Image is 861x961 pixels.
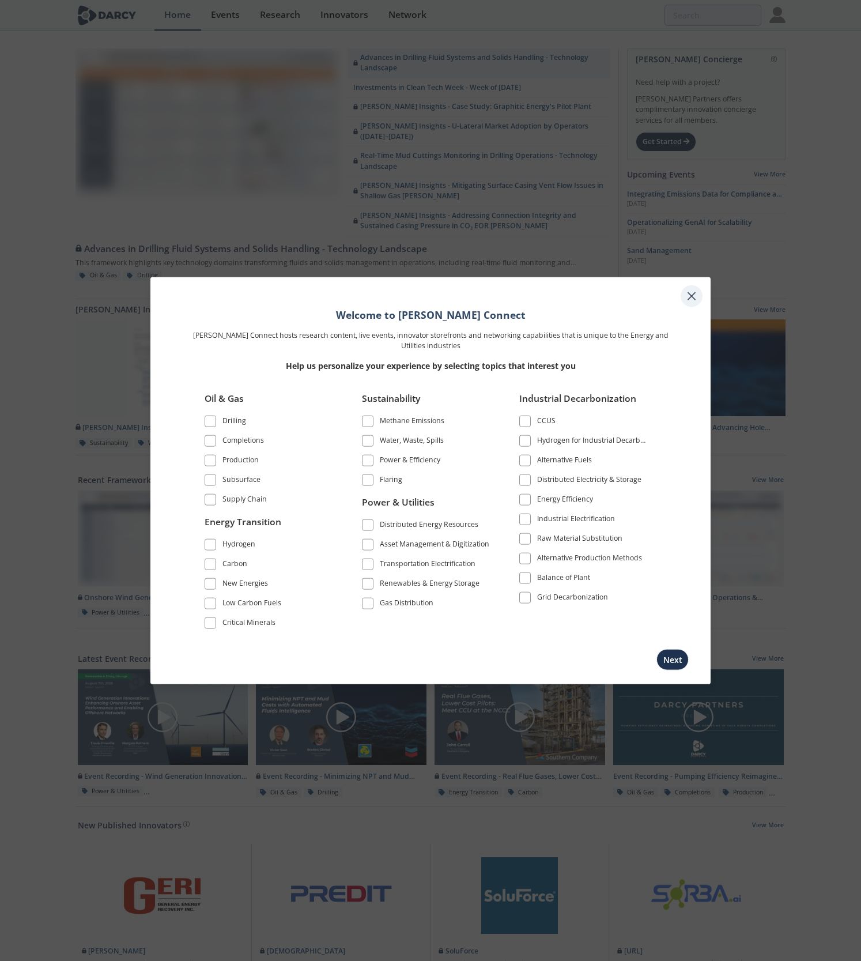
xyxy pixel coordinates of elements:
[222,559,247,572] div: Carbon
[380,578,479,592] div: Renewables & Energy Storage
[362,496,491,518] div: Power & Utilities
[188,330,673,351] p: [PERSON_NAME] Connect hosts research content, live events, innovator storefronts and networking c...
[222,474,260,488] div: Subsurface
[537,415,556,429] div: CCUS
[537,493,593,507] div: Energy Efficiency
[222,617,275,631] div: Critical Minerals
[362,391,491,413] div: Sustainability
[188,359,673,371] p: Help us personalize your experience by selecting topics that interest you
[537,552,642,566] div: Alternative Production Methods
[222,435,264,449] div: Completions
[537,513,615,527] div: Industrial Electrification
[380,559,475,572] div: Transportation Electrification
[205,515,334,537] div: Energy Transition
[222,415,246,429] div: Drilling
[537,572,590,586] div: Balance of Plant
[222,578,268,592] div: New Energies
[537,591,608,605] div: Grid Decarbonization
[205,391,334,413] div: Oil & Gas
[519,391,648,413] div: Industrial Decarbonization
[222,539,255,553] div: Hydrogen
[537,435,649,449] div: Hydrogen for Industrial Decarbonization
[380,415,444,429] div: Methane Emissions
[537,474,641,488] div: Distributed Electricity & Storage
[380,454,440,468] div: Power & Efficiency
[222,454,259,468] div: Production
[380,474,402,488] div: Flaring
[380,598,433,612] div: Gas Distribution
[380,435,444,449] div: Water, Waste, Spills
[537,454,592,468] div: Alternative Fuels
[188,307,673,322] h1: Welcome to [PERSON_NAME] Connect
[537,533,622,547] div: Raw Material Substitution
[222,598,281,612] div: Low Carbon Fuels
[380,539,489,553] div: Asset Management & Digitization
[656,649,689,670] button: Next
[380,519,478,533] div: Distributed Energy Resources
[222,493,267,507] div: Supply Chain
